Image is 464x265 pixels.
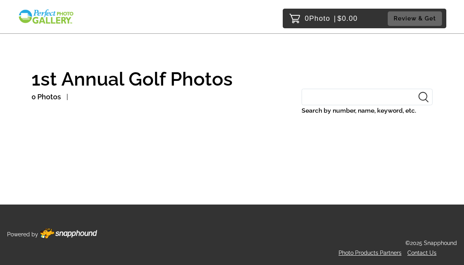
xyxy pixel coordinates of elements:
a: Review & Get [388,11,444,26]
h1: 1st Annual Golf Photos [31,69,433,89]
p: ©2025 Snapphound [405,238,457,248]
p: Powered by [7,230,38,239]
p: 0 Photos [31,91,61,103]
a: Photo Products Partners [339,250,401,256]
img: Snapphound Logo [18,9,74,25]
p: 0 $0.00 [305,12,358,25]
span: Photo [309,12,330,25]
span: | [334,15,336,22]
img: Footer [40,228,97,239]
label: Search by number, name, keyword, etc. [302,105,433,116]
button: Review & Get [388,11,442,26]
a: Contact Us [407,250,436,256]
